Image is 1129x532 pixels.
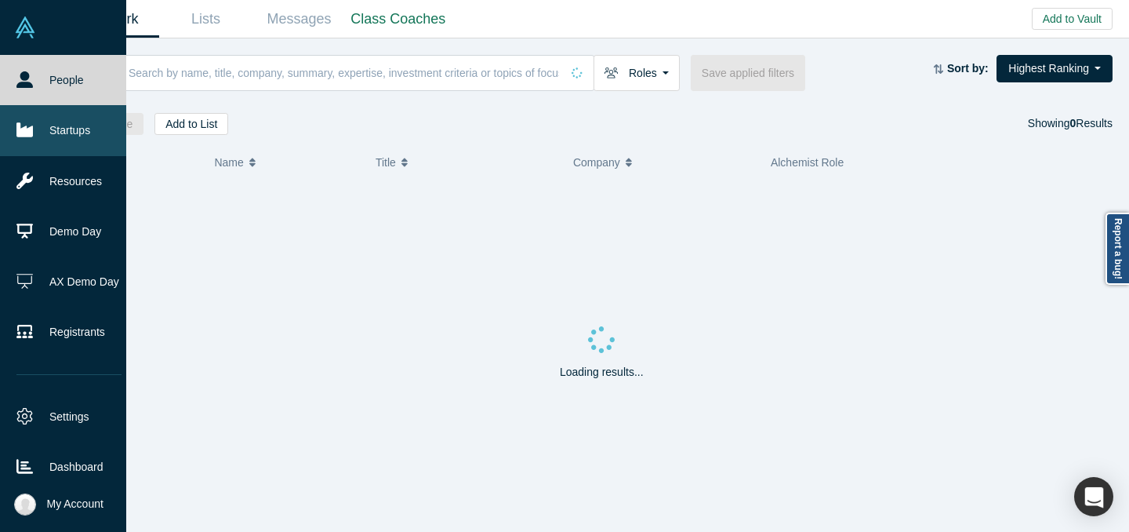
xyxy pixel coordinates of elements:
[1105,213,1129,285] a: Report a bug!
[14,16,36,38] img: Alchemist Vault Logo
[1070,117,1076,129] strong: 0
[594,55,680,91] button: Roles
[214,146,243,179] span: Name
[47,496,103,512] span: My Account
[1070,117,1113,129] span: Results
[996,55,1113,82] button: Highest Ranking
[376,146,557,179] button: Title
[691,55,805,91] button: Save applied filters
[573,146,754,179] button: Company
[573,146,620,179] span: Company
[14,494,103,516] button: My Account
[376,146,396,179] span: Title
[127,54,561,91] input: Search by name, title, company, summary, expertise, investment criteria or topics of focus
[214,146,359,179] button: Name
[14,494,36,516] img: Ally Hoang's Account
[771,156,844,169] span: Alchemist Role
[252,1,346,38] a: Messages
[560,364,644,381] p: Loading results...
[1028,113,1113,135] div: Showing
[154,113,228,135] button: Add to List
[346,1,451,38] a: Class Coaches
[947,62,989,75] strong: Sort by:
[1032,8,1113,30] button: Add to Vault
[159,1,252,38] a: Lists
